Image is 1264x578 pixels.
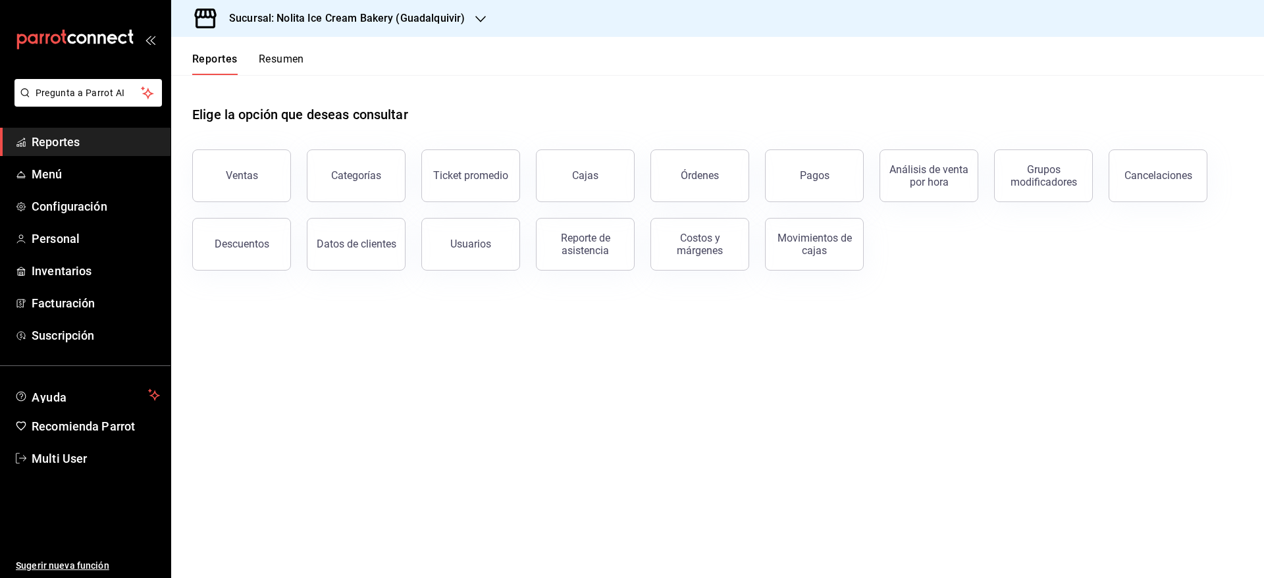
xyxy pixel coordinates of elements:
div: Datos de clientes [317,238,396,250]
button: Movimientos de cajas [765,218,864,271]
button: Análisis de venta por hora [880,149,978,202]
span: Suscripción [32,327,160,344]
button: Resumen [259,53,304,75]
span: Multi User [32,450,160,467]
button: Ticket promedio [421,149,520,202]
div: Costos y márgenes [659,232,741,257]
h3: Sucursal: Nolita Ice Cream Bakery (Guadalquivir) [219,11,465,26]
div: Descuentos [215,238,269,250]
button: Costos y márgenes [650,218,749,271]
div: Reporte de asistencia [544,232,626,257]
span: Inventarios [32,262,160,280]
button: Reportes [192,53,238,75]
div: Cajas [572,168,599,184]
button: Pregunta a Parrot AI [14,79,162,107]
span: Facturación [32,294,160,312]
button: Órdenes [650,149,749,202]
span: Sugerir nueva función [16,559,160,573]
button: Usuarios [421,218,520,271]
span: Configuración [32,197,160,215]
div: Categorías [331,169,381,182]
span: Personal [32,230,160,248]
span: Menú [32,165,160,183]
div: Cancelaciones [1124,169,1192,182]
span: Pregunta a Parrot AI [36,86,142,100]
a: Pregunta a Parrot AI [9,95,162,109]
button: Cancelaciones [1109,149,1207,202]
span: Recomienda Parrot [32,417,160,435]
div: Grupos modificadores [1003,163,1084,188]
div: Análisis de venta por hora [888,163,970,188]
div: navigation tabs [192,53,304,75]
div: Movimientos de cajas [774,232,855,257]
div: Ventas [226,169,258,182]
div: Pagos [800,169,829,182]
div: Órdenes [681,169,719,182]
button: open_drawer_menu [145,34,155,45]
h1: Elige la opción que deseas consultar [192,105,408,124]
button: Pagos [765,149,864,202]
button: Grupos modificadores [994,149,1093,202]
span: Reportes [32,133,160,151]
button: Ventas [192,149,291,202]
button: Descuentos [192,218,291,271]
div: Usuarios [450,238,491,250]
button: Reporte de asistencia [536,218,635,271]
button: Categorías [307,149,406,202]
button: Datos de clientes [307,218,406,271]
a: Cajas [536,149,635,202]
div: Ticket promedio [433,169,508,182]
span: Ayuda [32,387,143,403]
